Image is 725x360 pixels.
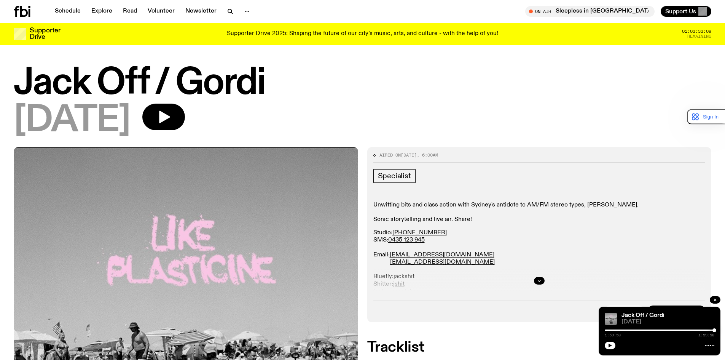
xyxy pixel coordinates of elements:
button: Support Us [661,6,711,17]
span: Support Us [665,8,696,15]
a: More Episodes [648,306,705,316]
a: Newsletter [181,6,221,17]
span: , 6:00am [417,152,438,158]
p: Supporter Drive 2025: Shaping the future of our city’s music, arts, and culture - with the help o... [227,30,498,37]
span: [DATE] [621,319,714,325]
span: 01:03:33:09 [682,29,711,34]
p: Unwitting bits and class action with Sydney's antidote to AM/FM stereo types, [PERSON_NAME]. Soni... [373,202,706,224]
span: 1:59:58 [698,333,714,337]
span: Specialist [378,172,411,180]
a: [EMAIL_ADDRESS][DOMAIN_NAME] [390,259,495,265]
a: Read [118,6,142,17]
span: [DATE] [14,104,130,138]
h3: Supporter Drive [30,27,60,40]
a: Explore [87,6,117,17]
span: Aired on [379,152,401,158]
h1: Jack Off / Gordi [14,66,711,101]
h2: Tracklist [367,341,712,354]
span: 1:59:58 [605,333,621,337]
span: Remaining [687,34,711,38]
a: Specialist [373,169,416,183]
a: Volunteer [143,6,179,17]
a: 0435 123 945 [388,237,425,243]
span: [DATE] [401,152,417,158]
p: Studio: SMS: Email: Bluefly: Shitter: Instagran: Fakebook: Home: [373,229,706,317]
a: [EMAIL_ADDRESS][DOMAIN_NAME] [390,252,494,258]
a: Schedule [50,6,85,17]
a: Jack Off / Gordi [621,312,664,318]
a: [PHONE_NUMBER] [392,230,447,236]
button: On AirSleepless in [GEOGRAPHIC_DATA] [525,6,655,17]
button: Tracklist [605,306,644,316]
